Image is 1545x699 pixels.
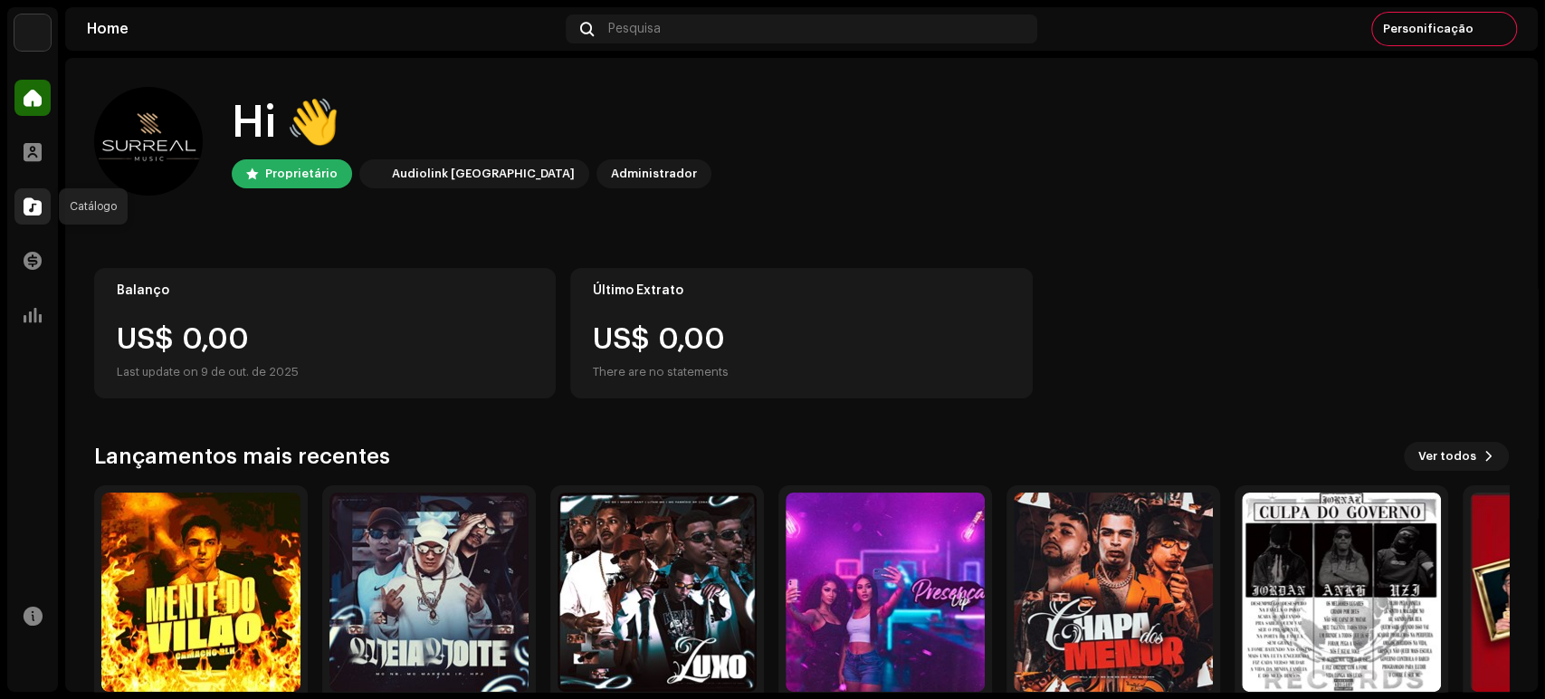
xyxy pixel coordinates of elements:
[593,361,729,383] div: There are no statements
[786,493,985,692] img: 0c3b6d0d-bdd7-48ef-8d07-ffb7183a3a1f
[94,87,203,196] img: 5b3710a9-094a-42f7-b376-32dd86e8a36f
[363,163,385,185] img: 730b9dfe-18b5-4111-b483-f30b0c182d82
[1383,22,1473,36] span: Personificação
[117,283,533,298] div: Balanço
[232,94,711,152] div: Hi 👋
[392,163,575,185] div: Audiolink [GEOGRAPHIC_DATA]
[570,268,1032,398] re-o-card-value: Último Extrato
[14,14,51,51] img: 730b9dfe-18b5-4111-b483-f30b0c182d82
[117,361,533,383] div: Last update on 9 de out. de 2025
[329,493,529,692] img: 6361d779-c08e-45ef-8c42-776c5bbf8c2e
[558,493,757,692] img: 4d3a3851-7fcd-48b6-a0a3-a35de6fd20fd
[1404,442,1509,471] button: Ver todos
[101,493,300,692] img: 4a204180-9c1a-491e-906e-a04fce1fb244
[94,268,556,398] re-o-card-value: Balanço
[1014,493,1213,692] img: ca385ea8-4839-4838-94f0-cc48c19bde7d
[265,163,338,185] div: Proprietário
[1418,438,1476,474] span: Ver todos
[87,22,558,36] div: Home
[1242,493,1441,692] img: 78f54af3-b3cf-496e-b7b9-2510b37f91b9
[94,442,390,471] h3: Lançamentos mais recentes
[593,283,1009,298] div: Último Extrato
[608,22,661,36] span: Pesquisa
[1484,14,1513,43] img: 5b3710a9-094a-42f7-b376-32dd86e8a36f
[611,163,697,185] div: Administrador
